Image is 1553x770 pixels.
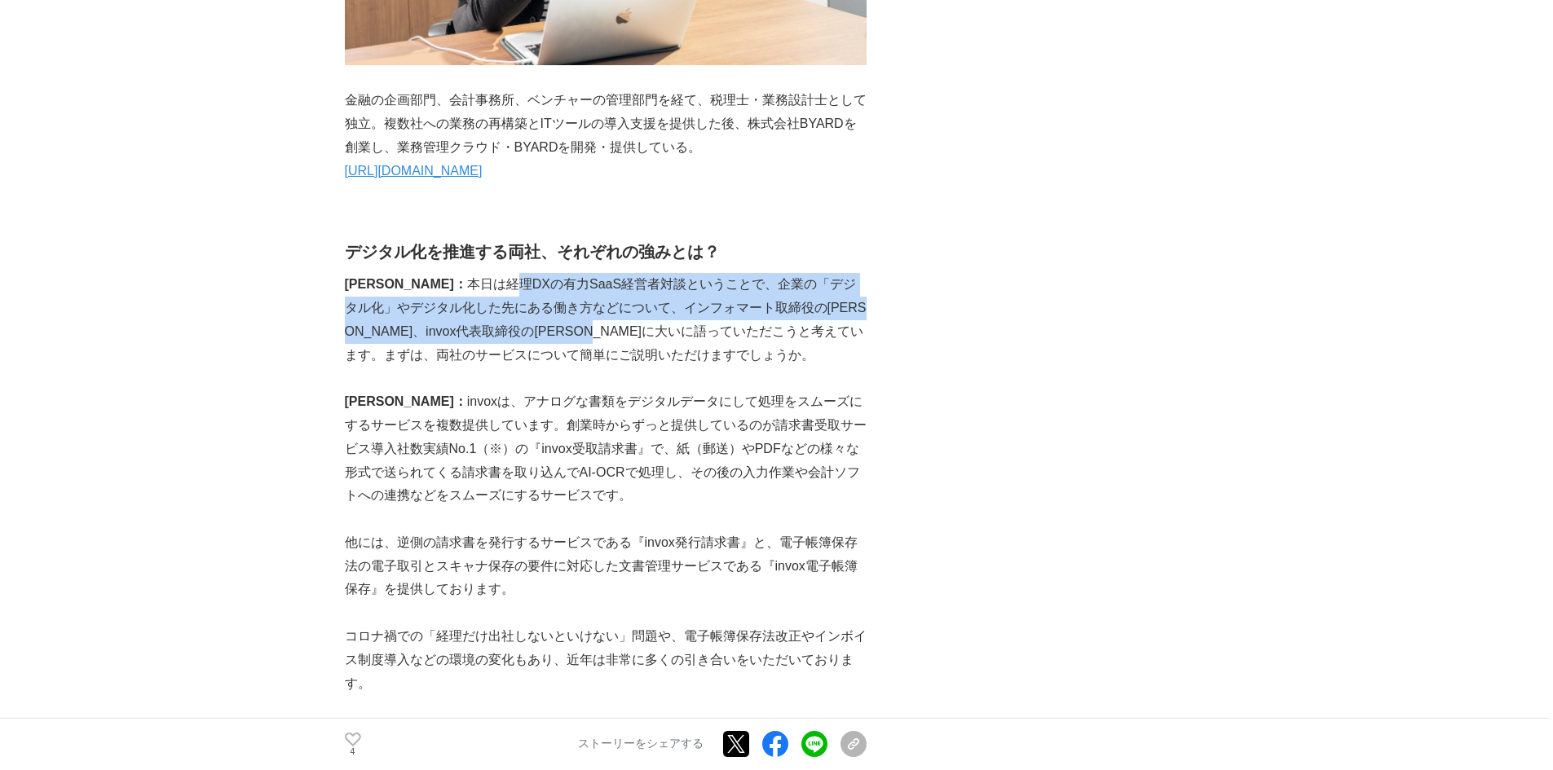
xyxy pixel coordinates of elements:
[345,390,867,508] p: invoxは、アナログな書類をデジタルデータにして処理をスムーズにするサービスを複数提供しています。創業時からずっと提供しているのが請求書受取サービス導入社数実績No.1（※）の『invox受取...
[345,394,467,408] strong: [PERSON_NAME]：
[345,748,361,756] p: 4
[578,737,704,752] p: ストーリーをシェアする
[345,89,867,159] p: 金融の企画部門、会計事務所、ベンチャーの管理部門を経て、税理士・業務設計士として独立。複数社への業務の再構築とITツールの導入支援を提供した後、株式会社BYARDを創業し、業務管理クラウド・BY...
[345,164,483,178] a: [URL][DOMAIN_NAME]
[345,239,867,265] h2: デジタル化を推進する両社、それぞれの強みとは？
[345,625,867,695] p: コロナ禍での「経理だけ出社しないといけない」問題や、電子帳簿保存法改正やインボイス制度導入などの環境の変化もあり、近年は非常に多くの引き合いをいただいております。
[345,531,867,601] p: 他には、逆側の請求書を発行するサービスである『invox発行請求書』と、電子帳簿保存法の電子取引とスキャナ保存の要件に対応した文書管理サービスである『invox電子帳簿保存』を提供しております。
[345,277,467,291] strong: [PERSON_NAME]：
[345,273,867,367] p: 本日は経理DXの有力SaaS経営者対談ということで、企業の「デジタル化」やデジタル化した先にある働き方などについて、インフォマート取締役の[PERSON_NAME]、invox代表取締役の[PE...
